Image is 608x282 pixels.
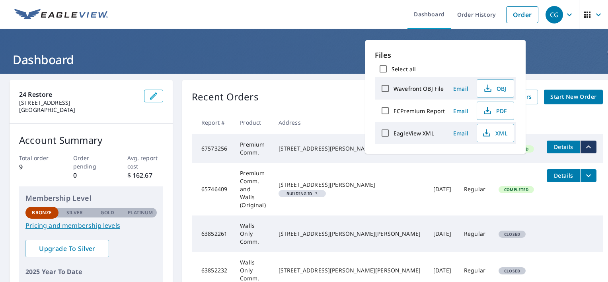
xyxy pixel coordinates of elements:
td: 67573256 [192,134,234,163]
span: XML [482,128,507,138]
p: [GEOGRAPHIC_DATA] [19,106,138,114]
p: Membership Level [25,193,157,204]
td: Regular [458,163,492,215]
span: Start New Order [550,92,596,102]
span: Email [451,85,470,92]
a: Start New Order [544,90,603,104]
span: Email [451,107,470,115]
span: Closed [499,268,525,274]
span: Details [551,143,575,151]
td: Premium Comm. and Walls (Original) [234,163,272,215]
p: $ 162.67 [127,170,164,180]
div: [STREET_ADDRESS][PERSON_NAME][PERSON_NAME] [279,230,421,238]
label: ECPremium Report [394,107,445,115]
span: 3 [282,192,323,196]
button: detailsBtn-65746409 [547,169,580,182]
td: Regular [458,215,492,252]
p: Bronze [32,209,52,216]
span: Email [451,129,470,137]
button: XML [477,124,514,142]
p: Silver [66,209,83,216]
th: Address [272,111,427,134]
span: Closed [499,231,525,237]
div: [STREET_ADDRESS][PERSON_NAME][PERSON_NAME] [279,266,421,274]
button: Email [448,105,474,117]
th: Product [234,111,272,134]
button: filesDropdownBtn-65746409 [580,169,596,182]
button: detailsBtn-67573256 [547,141,580,153]
button: filesDropdownBtn-67573256 [580,141,596,153]
p: Avg. report cost [127,154,164,170]
h1: Dashboard [10,51,598,68]
label: Select all [392,65,416,73]
p: Total order [19,154,55,162]
span: OBJ [482,84,507,93]
button: PDF [477,102,514,120]
th: Report # [192,111,234,134]
p: 0 [73,170,109,180]
span: Upgrade To Silver [32,244,103,253]
span: Details [551,172,575,179]
button: OBJ [477,79,514,98]
p: 9 [19,162,55,172]
img: EV Logo [14,9,108,21]
button: Email [448,82,474,95]
td: 63852261 [192,215,234,252]
td: Walls Only Comm. [234,215,272,252]
div: [STREET_ADDRESS][PERSON_NAME] [279,145,421,153]
span: PDF [482,106,507,116]
p: Platinum [128,209,153,216]
p: Account Summary [19,133,163,147]
td: 65746409 [192,163,234,215]
p: Files [375,50,516,61]
div: [STREET_ADDRESS][PERSON_NAME] [279,181,421,189]
a: Pricing and membership levels [25,221,157,230]
div: CG [546,6,563,23]
label: EagleView XML [394,129,434,137]
label: Wavefront OBJ File [394,85,444,92]
span: Completed [499,187,533,192]
p: Order pending [73,154,109,170]
p: Gold [101,209,114,216]
p: 24 Restore [19,90,138,99]
p: Recent Orders [192,90,259,104]
td: Premium Comm. [234,134,272,163]
em: Building ID [286,192,312,196]
a: Order [506,6,538,23]
td: [DATE] [427,163,458,215]
p: 2025 Year To Date [25,267,157,276]
td: [DATE] [427,215,458,252]
a: Upgrade To Silver [25,240,109,257]
button: Email [448,127,474,139]
p: [STREET_ADDRESS] [19,99,138,106]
